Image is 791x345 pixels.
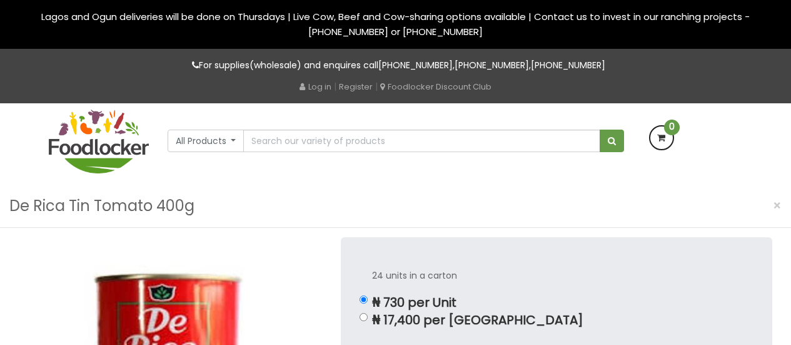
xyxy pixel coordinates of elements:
[378,59,453,71] a: [PHONE_NUMBER]
[168,130,244,152] button: All Products
[339,81,373,93] a: Register
[372,313,741,327] p: ₦ 17,400 per [GEOGRAPHIC_DATA]
[49,110,149,173] img: FoodLocker
[334,80,336,93] span: |
[9,194,194,218] h3: De Rica Tin Tomato 400g
[767,193,788,219] button: Close
[243,130,600,152] input: Search our variety of products
[375,80,378,93] span: |
[372,296,741,310] p: ₦ 730 per Unit
[49,58,743,73] p: For supplies(wholesale) and enquires call , ,
[372,269,741,283] p: 24 units in a carton
[360,296,368,304] input: ₦ 730 per Unit
[41,10,750,38] span: Lagos and Ogun deliveries will be done on Thursdays | Live Cow, Beef and Cow-sharing options avai...
[360,313,368,321] input: ₦ 17,400 per [GEOGRAPHIC_DATA]
[380,81,491,93] a: Foodlocker Discount Club
[455,59,529,71] a: [PHONE_NUMBER]
[664,120,680,135] span: 0
[300,81,331,93] a: Log in
[773,197,782,215] span: ×
[531,59,605,71] a: [PHONE_NUMBER]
